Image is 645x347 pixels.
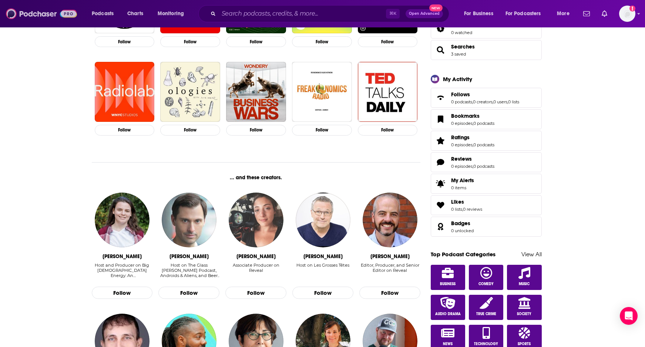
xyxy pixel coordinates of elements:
[95,193,150,247] img: Kaitlynn Stein
[507,99,508,104] span: ,
[406,9,443,18] button: Open AdvancedNew
[493,99,507,104] a: 0 users
[87,8,123,20] button: open menu
[451,164,473,169] a: 0 episodes
[433,157,448,167] a: Reviews
[451,113,494,119] a: Bookmarks
[431,152,542,172] span: Reviews
[229,193,283,247] img: Emma Schwartz
[92,287,153,299] button: Follow
[6,7,77,21] img: Podchaser - Follow, Share and Rate Podcasts
[370,253,410,260] div: Brett Myers
[292,62,352,122] img: Freakonomics Radio
[158,9,184,19] span: Monitoring
[451,177,474,184] span: My Alerts
[451,156,472,162] span: Reviews
[451,156,494,162] a: Reviews
[205,5,456,22] div: Search podcasts, credits, & more...
[363,193,417,247] img: Brett Myers
[435,312,461,316] span: Audio Drama
[433,45,448,55] a: Searches
[431,217,542,237] span: Badges
[451,51,466,57] a: 3 saved
[431,19,542,39] span: Brands
[433,221,448,232] a: Badges
[619,6,635,22] button: Show profile menu
[433,93,448,103] a: Follows
[599,7,610,20] a: Show notifications dropdown
[92,263,153,278] div: Host and Producer on Big [DEMOGRAPHIC_DATA] Energy: An [DEMOGRAPHIC_DATA] Me…
[433,23,448,34] a: Brands
[296,193,350,247] img: Laurent Ruquier
[507,295,542,320] a: Society
[433,200,448,210] a: Likes
[429,4,443,11] span: New
[620,307,638,325] div: Open Intercom Messenger
[158,287,219,299] button: Follow
[433,178,448,189] span: My Alerts
[431,131,542,151] span: Ratings
[92,9,114,19] span: Podcasts
[469,265,504,290] a: Comedy
[629,6,635,11] svg: Add a profile image
[95,125,155,136] button: Follow
[386,9,400,19] span: ⌘ K
[508,99,519,104] a: 0 lists
[473,142,494,147] a: 0 podcasts
[127,9,143,19] span: Charts
[158,263,219,278] div: Host on The Glass [PERSON_NAME] Podcast, Androids & Aliens, and Beer Pressure Podcast - [PERSON_N...
[505,9,541,19] span: For Podcasters
[433,114,448,124] a: Bookmarks
[225,287,286,299] button: Follow
[451,43,475,50] a: Searches
[507,265,542,290] a: Music
[358,62,418,122] img: TED Talks Daily
[476,312,496,316] span: True Crime
[431,109,542,129] span: Bookmarks
[358,36,418,47] button: Follow
[451,113,480,119] span: Bookmarks
[451,121,473,126] a: 0 episodes
[440,282,456,286] span: Business
[296,263,349,268] div: Host on Les Grosses Têtes
[451,198,482,205] a: Likes
[162,193,216,247] a: Troy Lavallee
[473,121,494,126] a: 0 podcasts
[580,7,593,20] a: Show notifications dropdown
[451,198,464,205] span: Likes
[451,30,472,35] a: 0 watched
[303,253,343,260] div: Laurent Ruquier
[359,263,420,278] div: Editor, Producer, and Senior Editor on Reveal
[236,253,276,260] div: Emma Schwartz
[95,36,155,47] button: Follow
[557,9,570,19] span: More
[469,295,504,320] a: True Crime
[433,136,448,146] a: Ratings
[152,8,194,20] button: open menu
[459,8,503,20] button: open menu
[219,8,386,20] input: Search podcasts, credits, & more...
[431,40,542,60] span: Searches
[431,174,542,194] a: My Alerts
[451,91,470,98] span: Follows
[225,263,286,273] div: Associate Producer on Reveal
[451,228,474,233] a: 0 unlocked
[431,251,495,258] a: Top Podcast Categories
[169,253,209,260] div: Troy Lavallee
[517,312,531,316] span: Society
[296,263,349,278] div: Host on Les Grosses Têtes
[451,91,519,98] a: Follows
[463,207,482,212] a: 0 reviews
[464,9,493,19] span: For Business
[451,185,474,190] span: 0 items
[358,125,418,136] button: Follow
[160,125,220,136] button: Follow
